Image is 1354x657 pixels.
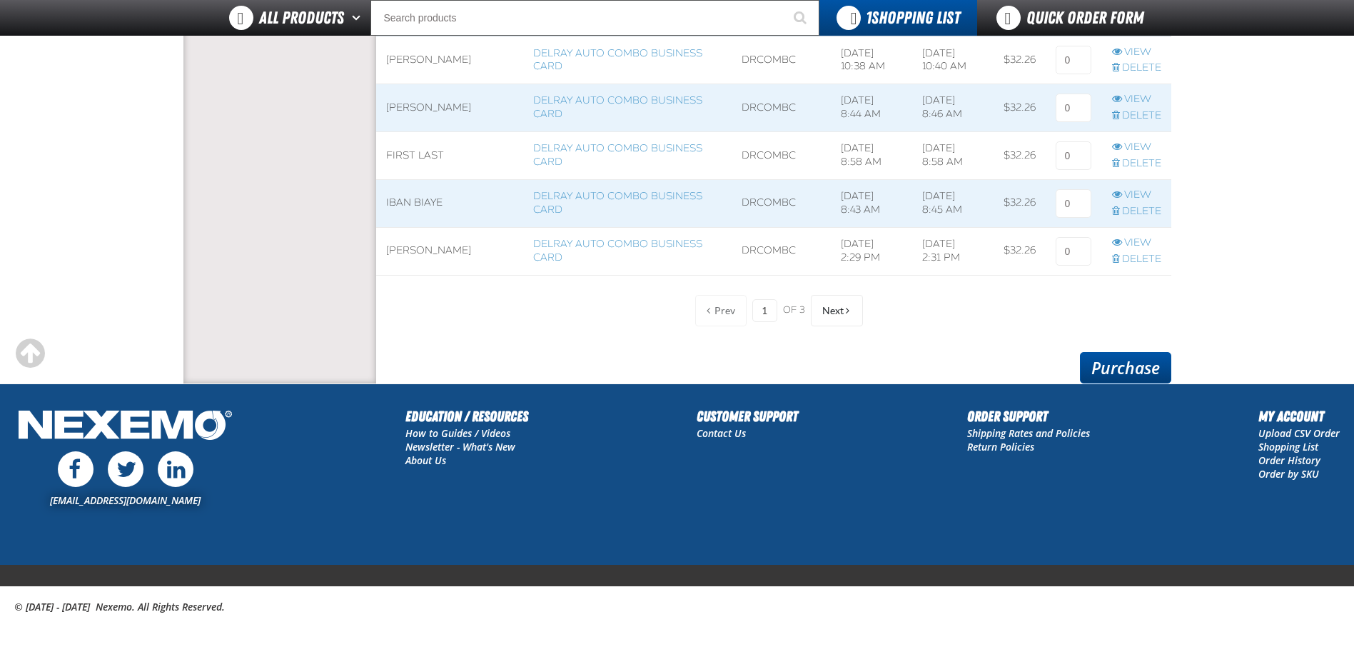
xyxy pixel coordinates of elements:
h2: My Account [1258,406,1340,427]
td: Iban Biaye [376,179,523,227]
button: Next Page [811,295,863,326]
a: Delete row action [1112,109,1161,123]
a: Delete row action [1112,253,1161,266]
td: DRCOMBC [732,84,831,132]
a: [EMAIL_ADDRESS][DOMAIN_NAME] [50,493,201,507]
a: View row action [1112,93,1161,106]
td: [DATE] 10:38 AM [831,36,912,84]
a: Contact Us [697,426,746,440]
td: $32.26 [994,227,1046,275]
input: 0 [1056,189,1091,218]
a: Shipping Rates and Policies [967,426,1090,440]
span: Shopping List [866,8,960,28]
td: [DATE] 10:40 AM [912,36,994,84]
a: Order by SKU [1258,467,1319,481]
a: Delray Auto Combo Business Card [533,94,702,120]
a: View row action [1112,141,1161,154]
td: DRCOMBC [732,132,831,180]
h2: Order Support [967,406,1090,427]
td: [DATE] 2:29 PM [831,227,912,275]
input: 0 [1056,94,1091,122]
td: [DATE] 8:58 AM [912,132,994,180]
a: Purchase [1080,352,1171,383]
td: First Last [376,132,523,180]
input: 0 [1056,46,1091,74]
td: [PERSON_NAME] [376,36,523,84]
a: Upload CSV Order [1258,426,1340,440]
input: Current page number [752,299,777,322]
td: [DATE] 8:44 AM [831,84,912,132]
td: $32.26 [994,179,1046,227]
a: Return Policies [967,440,1034,453]
td: [PERSON_NAME] [376,84,523,132]
td: DRCOMBC [732,36,831,84]
a: Newsletter - What's New [405,440,515,453]
span: All Products [259,5,344,31]
td: [DATE] 2:31 PM [912,227,994,275]
td: $32.26 [994,84,1046,132]
a: View row action [1112,46,1161,59]
td: [PERSON_NAME] [376,227,523,275]
td: $32.26 [994,36,1046,84]
strong: 1 [866,8,871,28]
h2: Customer Support [697,406,798,427]
a: Order History [1258,453,1320,467]
h2: Education / Resources [405,406,528,427]
input: 0 [1056,237,1091,266]
img: Nexemo Logo [14,406,236,448]
a: Shopping List [1258,440,1318,453]
a: Delray Auto Combo Business Card [533,238,702,264]
a: Delray Auto Combo Business Card [533,47,702,73]
td: DRCOMBC [732,179,831,227]
input: 0 [1056,141,1091,170]
span: of 3 [783,304,805,317]
a: Delete row action [1112,157,1161,171]
a: Delete row action [1112,205,1161,219]
td: $32.26 [994,132,1046,180]
a: View row action [1112,236,1161,250]
a: Delete row action [1112,61,1161,75]
a: View row action [1112,189,1161,202]
span: Next Page [822,305,844,316]
td: [DATE] 8:58 AM [831,132,912,180]
a: How to Guides / Videos [405,426,510,440]
td: DRCOMBC [732,227,831,275]
a: Delray Auto Combo Business Card [533,142,702,168]
td: [DATE] 8:43 AM [831,179,912,227]
td: [DATE] 8:45 AM [912,179,994,227]
a: About Us [405,453,446,467]
td: [DATE] 8:46 AM [912,84,994,132]
a: Delray Auto Combo Business Card [533,190,702,216]
div: Scroll to the top [14,338,46,369]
